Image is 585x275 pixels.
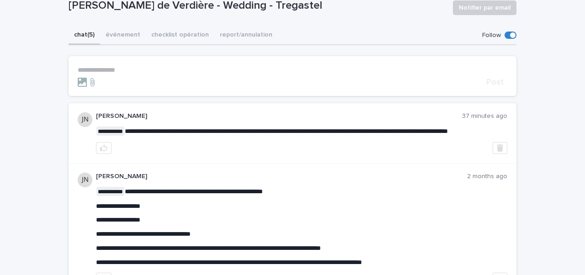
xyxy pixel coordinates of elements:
[453,0,516,15] button: Notifier par email
[459,3,511,12] span: Notifier par email
[214,26,278,45] button: report/annulation
[486,78,504,86] span: Post
[100,26,146,45] button: événement
[482,32,501,39] p: Follow
[462,112,507,120] p: 37 minutes ago
[493,142,507,154] button: Delete post
[96,142,112,154] button: like this post
[96,173,467,180] p: [PERSON_NAME]
[483,78,507,86] button: Post
[69,26,100,45] button: chat (5)
[146,26,214,45] button: checklist opération
[467,173,507,180] p: 2 months ago
[96,112,462,120] p: [PERSON_NAME]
